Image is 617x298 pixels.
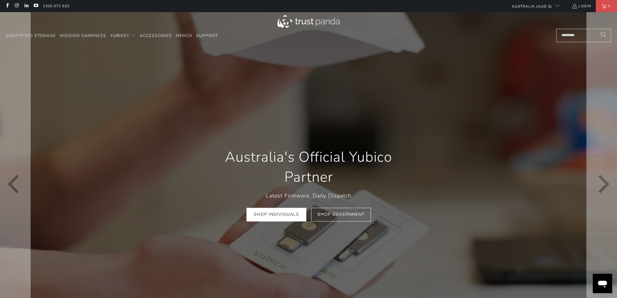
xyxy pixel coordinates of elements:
[208,192,409,200] p: Latest Firmware, Daily Dispatch
[556,29,611,42] input: Search...
[110,29,136,43] summary: YubiKey
[110,33,129,39] span: YubiKey
[246,208,306,222] a: Shop Individuals
[6,33,56,39] span: Encrypted Storage
[311,208,371,222] a: Shop Government
[5,4,10,8] a: Trust Panda Australia on Facebook
[140,29,172,43] a: Accessories
[570,258,612,271] iframe: Message from company
[196,33,218,39] span: Support
[33,4,38,8] a: Trust Panda Australia on YouTube
[176,29,192,43] a: Merch
[43,3,69,9] a: 1300 072 632
[277,15,340,28] img: Trust Panda Australia
[196,29,218,43] a: Support
[140,33,172,39] span: Accessories
[593,274,612,293] iframe: Button to launch messaging window
[572,3,591,9] a: Login
[208,147,409,187] h1: Australia's Official Yubico Partner
[24,4,29,8] a: Trust Panda Australia on LinkedIn
[6,29,56,43] a: Encrypted Storage
[60,29,106,43] a: Mission Darkness
[14,4,19,8] a: Trust Panda Australia on Instagram
[596,29,611,42] button: Search
[176,33,192,39] span: Merch
[60,33,106,39] span: Mission Darkness
[6,29,218,43] nav: Translation missing: en.navigation.header.main_nav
